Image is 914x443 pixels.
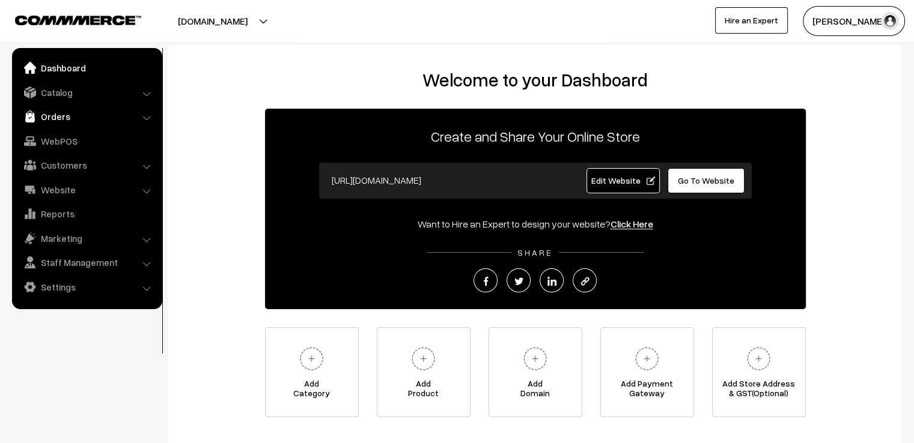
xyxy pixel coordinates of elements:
span: Add Domain [489,379,582,403]
a: COMMMERCE [15,12,120,26]
img: plus.svg [407,342,440,375]
a: Catalog [15,82,158,103]
h2: Welcome to your Dashboard [180,69,890,91]
span: Add Product [377,379,470,403]
button: [DOMAIN_NAME] [136,6,290,36]
button: [PERSON_NAME] [803,6,905,36]
span: SHARE [511,247,559,258]
a: WebPOS [15,130,158,152]
a: Settings [15,276,158,298]
span: Add Store Address & GST(Optional) [713,379,805,403]
a: Go To Website [668,168,745,193]
a: Add PaymentGateway [600,327,694,417]
img: plus.svg [742,342,775,375]
a: Reports [15,203,158,225]
span: Go To Website [678,175,734,185]
img: plus.svg [295,342,328,375]
img: plus.svg [519,342,552,375]
a: AddProduct [377,327,471,417]
span: Add Payment Gateway [601,379,693,403]
a: Staff Management [15,252,158,273]
a: Marketing [15,228,158,249]
img: plus.svg [630,342,663,375]
a: Orders [15,106,158,127]
a: Edit Website [586,168,660,193]
a: Hire an Expert [715,7,788,34]
div: Want to Hire an Expert to design your website? [265,217,806,231]
img: COMMMERCE [15,16,141,25]
a: Add Store Address& GST(Optional) [712,327,806,417]
a: Customers [15,154,158,176]
a: Website [15,179,158,200]
a: Click Here [611,218,653,230]
a: Dashboard [15,57,158,79]
a: AddDomain [489,327,582,417]
span: Edit Website [591,175,655,185]
span: Add Category [266,379,358,403]
a: AddCategory [265,327,359,417]
p: Create and Share Your Online Store [265,125,806,147]
img: user [881,12,899,30]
